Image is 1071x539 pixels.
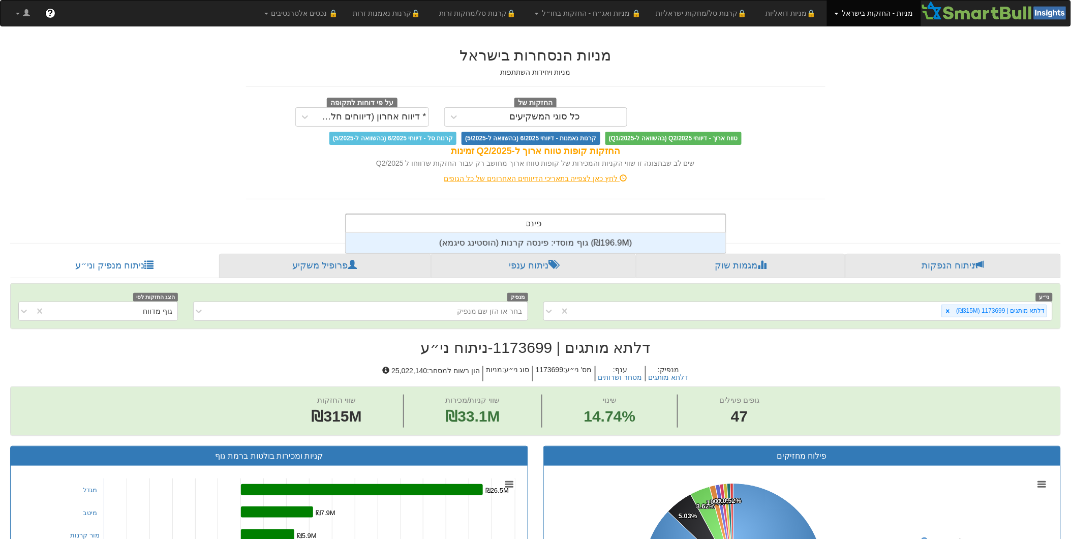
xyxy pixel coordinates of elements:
span: ₪315M [312,408,362,425]
div: בחר או הזן שם מנפיק [457,306,523,316]
span: החזקות של [514,98,557,109]
a: מגמות שוק [636,254,845,278]
a: מיטב [83,509,98,517]
h5: מנפיק : [645,366,691,382]
span: ? [47,8,53,18]
tspan: 0.78% [711,498,729,505]
h2: דלתא מותגים | 1173699 - ניתוח ני״ע [10,339,1061,356]
h3: קניות ומכירות בולטות ברמת גוף [18,452,520,461]
div: דלתא מותגים | 1173699 (₪315M) [954,305,1047,317]
tspan: 3.62% [696,502,715,510]
div: גוף מדווח [143,306,172,316]
div: grid [346,233,726,253]
h5: הון רשום למסחר : 25,022,140 [380,366,482,382]
span: מנפיק [507,293,528,302]
div: שים לב שבתצוגה זו שווי הקניות והמכירות של קופות טווח ארוך מחושב רק עבור החזקות שדווחו ל Q2/2025 [246,158,825,168]
span: 47 [719,406,759,428]
a: מניות - החזקות בישראל [827,1,921,26]
a: פרופיל משקיע [219,254,431,278]
span: קרנות נאמנות - דיווחי 6/2025 (בהשוואה ל-5/2025) [462,132,600,145]
div: גוף מוסדי: ‏פינסה קרנות (הוסטינג סיגמא) ‎(₪196.9M)‎ [346,233,726,253]
tspan: 0.59% [720,497,739,504]
h5: מס' ני״ע : 1173699 [532,366,595,382]
div: כל סוגי המשקיעים [510,112,580,122]
h5: ענף : [595,366,645,382]
div: החזקות קופות טווח ארוך ל-Q2/2025 זמינות [246,145,825,158]
a: ניתוח ענפי [431,254,636,278]
span: שינוי [603,396,617,404]
a: מגדל [83,486,98,494]
span: גופים פעילים [719,396,759,404]
h5: סוג ני״ע : מניות [482,366,532,382]
div: * דיווח אחרון (דיווחים חלקיים) [317,112,426,122]
tspan: 0.64% [717,497,736,505]
span: קרנות סל - דיווחי 6/2025 (בהשוואה ל-5/2025) [329,132,456,145]
h5: מניות ויחידות השתתפות [246,69,825,76]
a: 🔒מניות דואליות [758,1,828,26]
a: 🔒קרנות סל/מחקות ישראליות [648,1,758,26]
span: טווח ארוך - דיווחי Q2/2025 (בהשוואה ל-Q1/2025) [605,132,742,145]
span: שווי קניות/מכירות [445,396,500,404]
img: Smartbull [921,1,1070,21]
h2: מניות הנסחרות בישראל [246,47,825,64]
span: ני״ע [1036,293,1053,302]
tspan: 5.03% [679,512,697,520]
a: ניתוח מנפיק וני״ע [10,254,219,278]
span: שווי החזקות [317,396,356,404]
h3: פילוח מחזיקים [552,452,1053,461]
span: על פי דוחות לתקופה [327,98,397,109]
tspan: ₪26.5M [485,487,509,494]
a: ? [38,1,63,26]
button: דלתא מותגים [649,374,689,381]
a: 🔒 מניות ואג״ח - החזקות בחו״ל [527,1,648,26]
a: 🔒קרנות סל/מחקות זרות [432,1,527,26]
tspan: ₪7.9M [316,509,335,517]
a: מור קרנות [71,531,100,539]
a: 🔒 נכסים אלטרנטיבים [257,1,346,26]
tspan: 0.66% [714,497,733,505]
tspan: 1.04% [707,499,725,506]
a: 🔒קרנות נאמנות זרות [345,1,432,26]
div: לחץ כאן לצפייה בתאריכי הדיווחים האחרונים של כל הגופים [238,173,833,184]
tspan: 0.52% [723,497,742,504]
button: מסחר ושרותים [598,374,642,381]
span: הצג החזקות לפי [133,293,178,302]
span: ₪33.1M [445,408,500,425]
a: ניתוח הנפקות [845,254,1061,278]
span: 14.74% [584,406,636,428]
